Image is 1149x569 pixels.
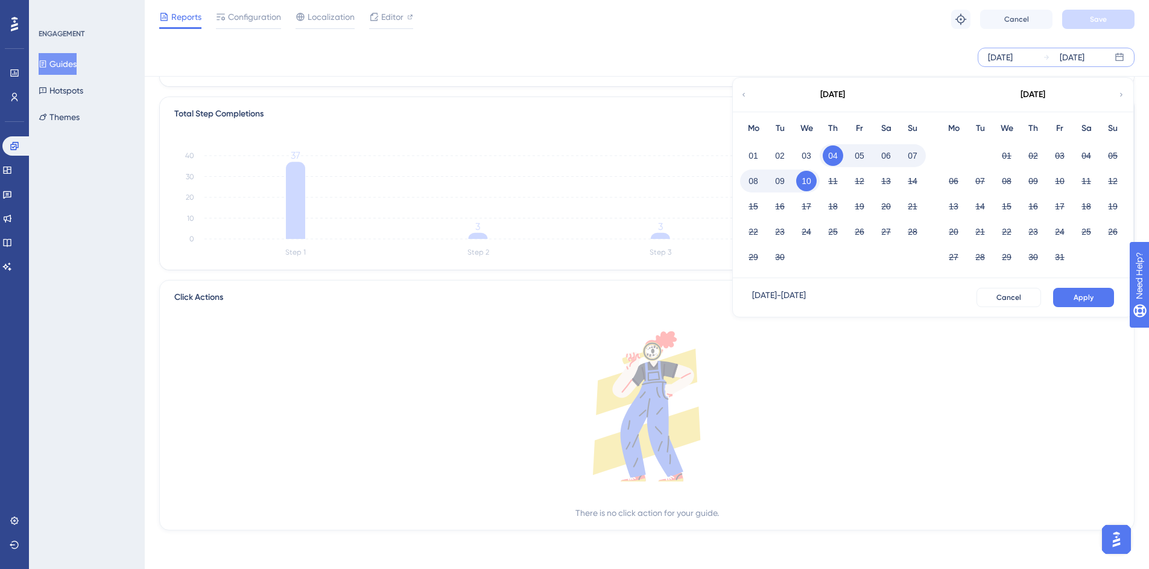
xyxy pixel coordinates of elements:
[1049,145,1070,166] button: 03
[967,121,993,136] div: Tu
[970,171,990,191] button: 07
[873,121,899,136] div: Sa
[475,221,480,232] tspan: 3
[39,29,84,39] div: ENGAGEMENT
[849,196,870,217] button: 19
[770,221,790,242] button: 23
[1103,145,1123,166] button: 05
[793,121,820,136] div: We
[796,171,817,191] button: 10
[876,145,896,166] button: 06
[186,193,194,202] tspan: 20
[171,10,201,24] span: Reports
[285,248,306,256] tspan: Step 1
[1062,10,1135,29] button: Save
[1049,221,1070,242] button: 24
[823,221,843,242] button: 25
[1004,14,1029,24] span: Cancel
[1060,50,1084,65] div: [DATE]
[902,145,923,166] button: 07
[876,221,896,242] button: 27
[902,196,923,217] button: 21
[1074,293,1094,302] span: Apply
[185,151,194,160] tspan: 40
[1076,171,1097,191] button: 11
[28,3,75,17] span: Need Help?
[770,196,790,217] button: 16
[1023,196,1043,217] button: 16
[1103,221,1123,242] button: 26
[996,196,1017,217] button: 15
[650,248,671,256] tspan: Step 3
[39,80,83,101] button: Hotspots
[1021,87,1045,102] div: [DATE]
[796,145,817,166] button: 03
[796,221,817,242] button: 24
[970,247,990,267] button: 28
[1046,121,1073,136] div: Fr
[1023,145,1043,166] button: 02
[1023,171,1043,191] button: 09
[770,171,790,191] button: 09
[902,221,923,242] button: 28
[39,106,80,128] button: Themes
[291,150,300,161] tspan: 37
[943,221,964,242] button: 20
[996,145,1017,166] button: 01
[1049,247,1070,267] button: 31
[993,121,1020,136] div: We
[970,221,990,242] button: 21
[174,290,223,312] span: Click Actions
[943,247,964,267] button: 27
[1090,14,1107,24] span: Save
[1098,521,1135,558] iframe: UserGuiding AI Assistant Launcher
[39,53,77,75] button: Guides
[988,50,1013,65] div: [DATE]
[996,171,1017,191] button: 08
[899,121,926,136] div: Su
[1103,196,1123,217] button: 19
[770,145,790,166] button: 02
[820,87,845,102] div: [DATE]
[940,121,967,136] div: Mo
[308,10,355,24] span: Localization
[943,171,964,191] button: 06
[467,248,489,256] tspan: Step 2
[876,196,896,217] button: 20
[976,288,1041,307] button: Cancel
[743,196,764,217] button: 15
[1076,221,1097,242] button: 25
[823,145,843,166] button: 04
[381,10,404,24] span: Editor
[876,171,896,191] button: 13
[849,145,870,166] button: 05
[743,221,764,242] button: 22
[1103,171,1123,191] button: 12
[1049,171,1070,191] button: 10
[902,171,923,191] button: 14
[996,221,1017,242] button: 22
[1049,196,1070,217] button: 17
[996,247,1017,267] button: 29
[996,293,1021,302] span: Cancel
[174,107,264,121] div: Total Step Completions
[189,235,194,243] tspan: 0
[823,171,843,191] button: 11
[1076,145,1097,166] button: 04
[752,288,806,307] div: [DATE] - [DATE]
[1076,196,1097,217] button: 18
[743,145,764,166] button: 01
[743,247,764,267] button: 29
[849,171,870,191] button: 12
[1023,221,1043,242] button: 23
[846,121,873,136] div: Fr
[1053,288,1114,307] button: Apply
[823,196,843,217] button: 18
[767,121,793,136] div: Tu
[575,506,719,520] div: There is no click action for your guide.
[743,171,764,191] button: 08
[796,196,817,217] button: 17
[658,221,663,232] tspan: 3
